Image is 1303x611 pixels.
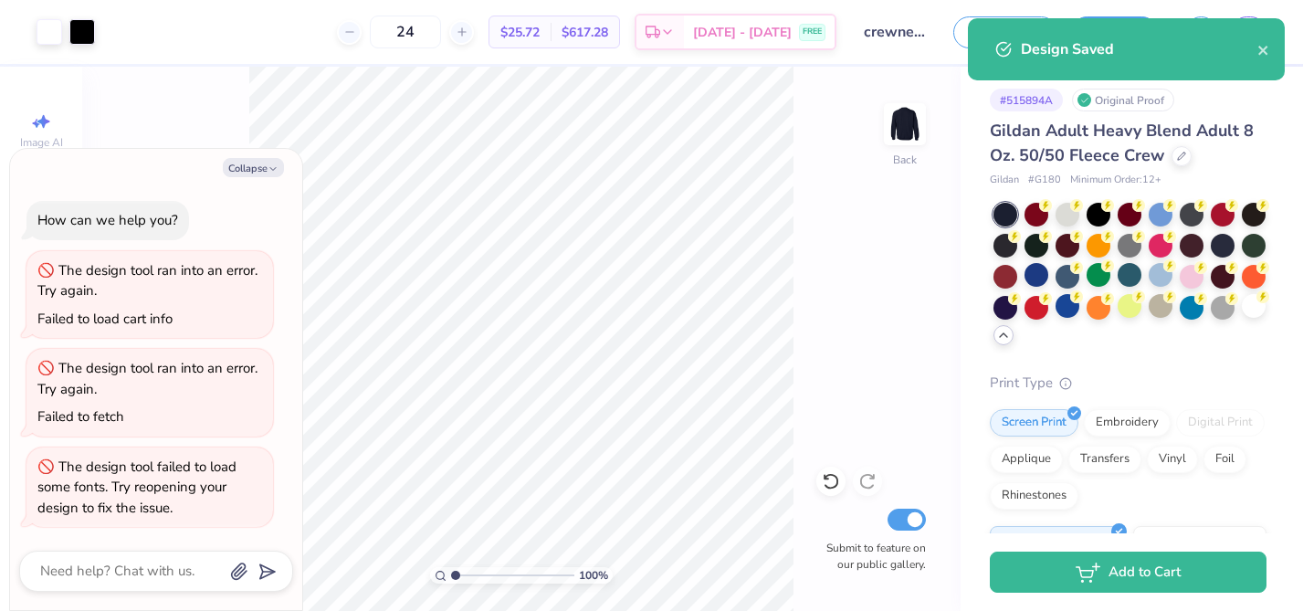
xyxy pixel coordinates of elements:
[37,310,173,328] div: Failed to load cart info
[1072,89,1174,111] div: Original Proof
[1021,38,1257,60] div: Design Saved
[990,482,1078,510] div: Rhinestones
[893,152,917,168] div: Back
[562,23,608,42] span: $617.28
[850,14,940,50] input: Untitled Design
[990,173,1019,188] span: Gildan
[500,23,540,42] span: $25.72
[1070,173,1161,188] span: Minimum Order: 12 +
[990,89,1063,111] div: # 515894A
[990,120,1254,166] span: Gildan Adult Heavy Blend Adult 8 Oz. 50/50 Fleece Crew
[1203,446,1246,473] div: Foil
[1147,446,1198,473] div: Vinyl
[887,106,923,142] img: Back
[990,552,1266,593] button: Add to Cart
[1257,38,1270,60] button: close
[579,567,608,584] span: 100 %
[370,16,441,48] input: – –
[990,409,1078,437] div: Screen Print
[37,458,236,517] div: The design tool failed to load some fonts. Try reopening your design to fix the issue.
[1084,409,1171,437] div: Embroidery
[37,211,178,229] div: How can we help you?
[1176,409,1265,437] div: Digital Print
[37,261,257,300] div: The design tool ran into an error. Try again.
[37,359,257,398] div: The design tool ran into an error. Try again.
[20,135,63,150] span: Image AI
[1068,446,1141,473] div: Transfers
[803,26,822,38] span: FREE
[223,158,284,177] button: Collapse
[953,16,1057,48] button: Save as
[1028,173,1061,188] span: # G180
[990,446,1063,473] div: Applique
[990,373,1266,394] div: Print Type
[816,540,926,573] label: Submit to feature on our public gallery.
[37,407,124,426] div: Failed to fetch
[693,23,792,42] span: [DATE] - [DATE]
